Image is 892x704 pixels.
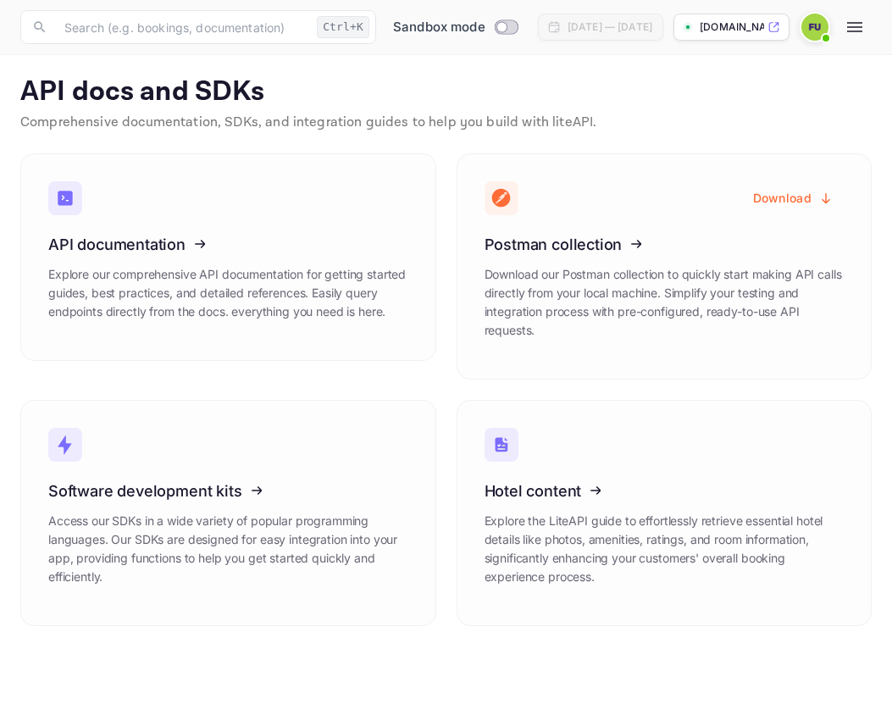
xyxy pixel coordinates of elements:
[20,400,436,626] a: Software development kitsAccess our SDKs in a wide variety of popular programming languages. Our ...
[485,512,845,586] p: Explore the LiteAPI guide to effortlessly retrieve essential hotel details like photos, amenities...
[48,236,408,253] h3: API documentation
[485,236,845,253] h3: Postman collection
[743,181,844,214] button: Download
[317,16,369,38] div: Ctrl+K
[801,14,828,41] img: Feot1000 User
[48,512,408,586] p: Access our SDKs in a wide variety of popular programming languages. Our SDKs are designed for eas...
[386,18,524,37] div: Switch to Production mode
[20,153,436,361] a: API documentationExplore our comprehensive API documentation for getting started guides, best pra...
[54,10,310,44] input: Search (e.g. bookings, documentation)
[457,400,873,626] a: Hotel contentExplore the LiteAPI guide to effortlessly retrieve essential hotel details like phot...
[48,482,408,500] h3: Software development kits
[393,18,485,37] span: Sandbox mode
[48,265,408,321] p: Explore our comprehensive API documentation for getting started guides, best practices, and detai...
[568,19,652,35] div: [DATE] — [DATE]
[20,75,872,109] p: API docs and SDKs
[20,113,872,133] p: Comprehensive documentation, SDKs, and integration guides to help you build with liteAPI.
[700,19,764,35] p: [DOMAIN_NAME]
[485,482,845,500] h3: Hotel content
[485,265,845,340] p: Download our Postman collection to quickly start making API calls directly from your local machin...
